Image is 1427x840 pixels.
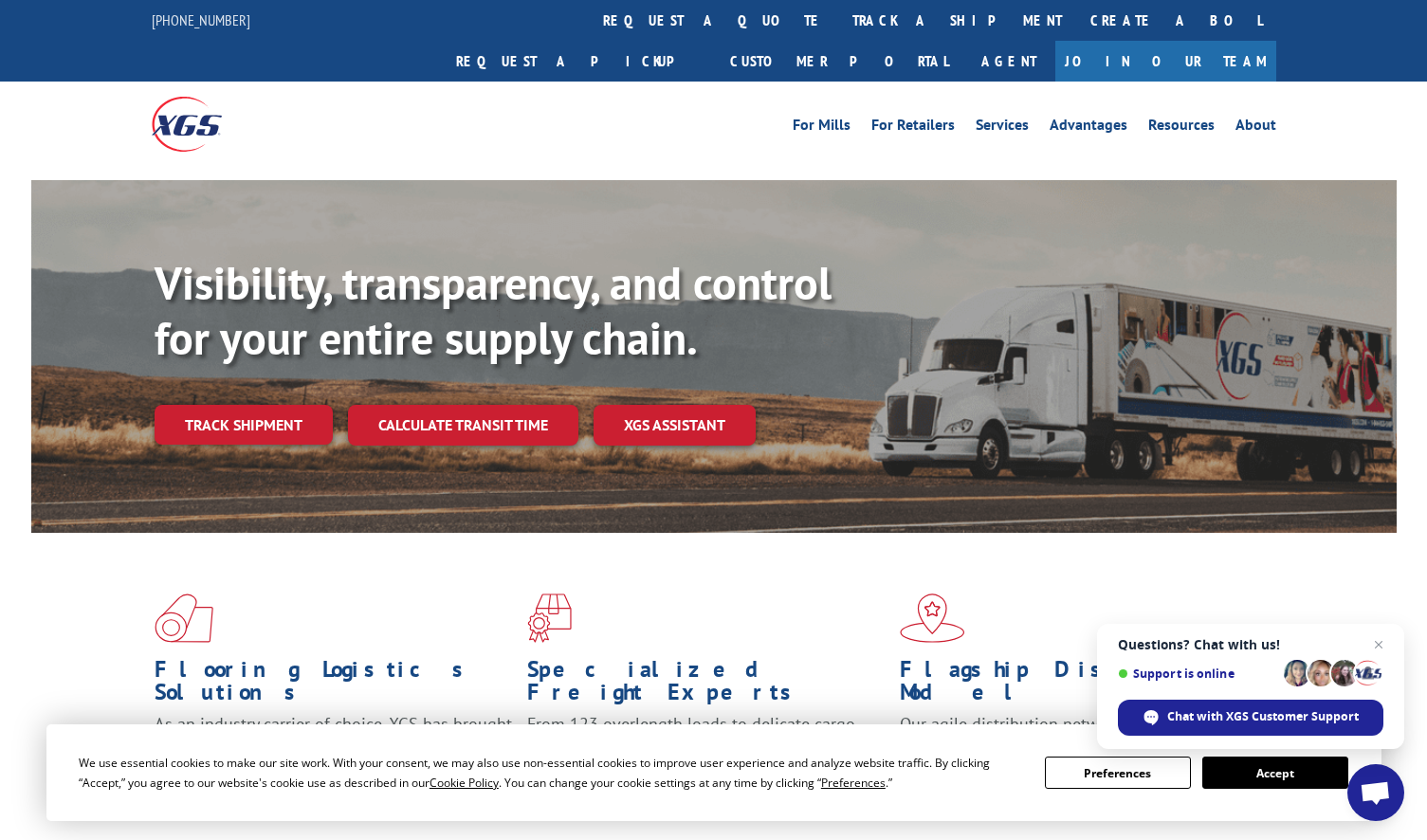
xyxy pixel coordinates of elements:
[900,713,1249,758] span: Our agile distribution network gives you nationwide inventory management on demand.
[900,658,1258,713] h1: Flagship Distribution Model
[152,10,250,29] a: [PHONE_NUMBER]
[793,118,851,138] a: For Mills
[442,41,716,82] a: Request a pickup
[1050,118,1127,138] a: Advantages
[1055,41,1276,82] a: Join Our Team
[594,405,756,446] a: XGS ASSISTANT
[962,41,1055,82] a: Agent
[155,593,213,643] img: xgs-icon-total-supply-chain-intelligence-red
[1118,667,1277,681] span: Support is online
[1167,708,1359,725] span: Chat with XGS Customer Support
[430,775,499,791] span: Cookie Policy
[155,658,513,713] h1: Flooring Logistics Solutions
[155,405,333,445] a: Track shipment
[155,713,512,780] span: As an industry carrier of choice, XGS has brought innovation and dedication to flooring logistics...
[1235,118,1276,138] a: About
[527,593,572,643] img: xgs-icon-focused-on-flooring-red
[1367,633,1390,656] span: Close chat
[1118,700,1383,736] div: Chat with XGS Customer Support
[46,724,1381,821] div: Cookie Consent Prompt
[976,118,1029,138] a: Services
[527,713,886,797] p: From 123 overlength loads to delicate cargo, our experienced staff knows the best way to move you...
[821,775,886,791] span: Preferences
[871,118,955,138] a: For Retailers
[716,41,962,82] a: Customer Portal
[1347,764,1404,821] div: Open chat
[79,753,1022,793] div: We use essential cookies to make our site work. With your consent, we may also use non-essential ...
[1202,757,1348,789] button: Accept
[1118,637,1383,652] span: Questions? Chat with us!
[1148,118,1215,138] a: Resources
[527,658,886,713] h1: Specialized Freight Experts
[155,253,832,367] b: Visibility, transparency, and control for your entire supply chain.
[1045,757,1191,789] button: Preferences
[900,593,965,643] img: xgs-icon-flagship-distribution-model-red
[348,405,578,446] a: Calculate transit time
